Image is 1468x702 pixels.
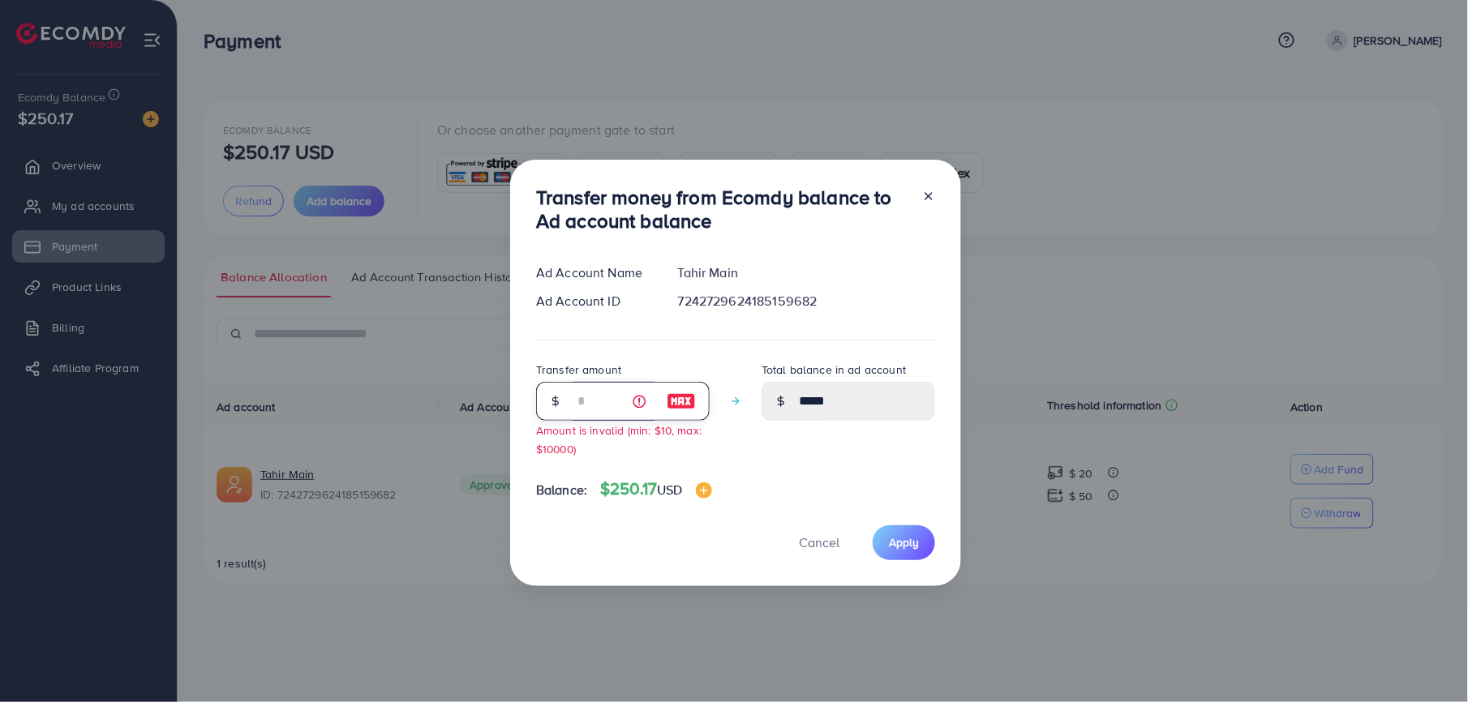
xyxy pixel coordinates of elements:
span: Apply [889,534,919,550]
iframe: Chat [1399,629,1456,690]
div: Ad Account ID [523,292,665,310]
span: Balance: [536,481,587,499]
div: Tahir Main [665,263,948,282]
div: 7242729624185159682 [665,292,948,310]
small: Amount is invalid (min: $10, max: $10000) [536,422,702,456]
label: Total balance in ad account [762,362,906,378]
h4: $250.17 [600,479,712,499]
button: Cancel [779,525,860,560]
img: image [696,482,712,499]
span: USD [657,481,682,499]
label: Transfer amount [536,362,621,378]
h3: Transfer money from Ecomdy balance to Ad account balance [536,186,909,233]
span: Cancel [799,533,839,551]
div: Ad Account Name [523,263,665,282]
button: Apply [873,525,935,560]
img: image [667,392,696,411]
